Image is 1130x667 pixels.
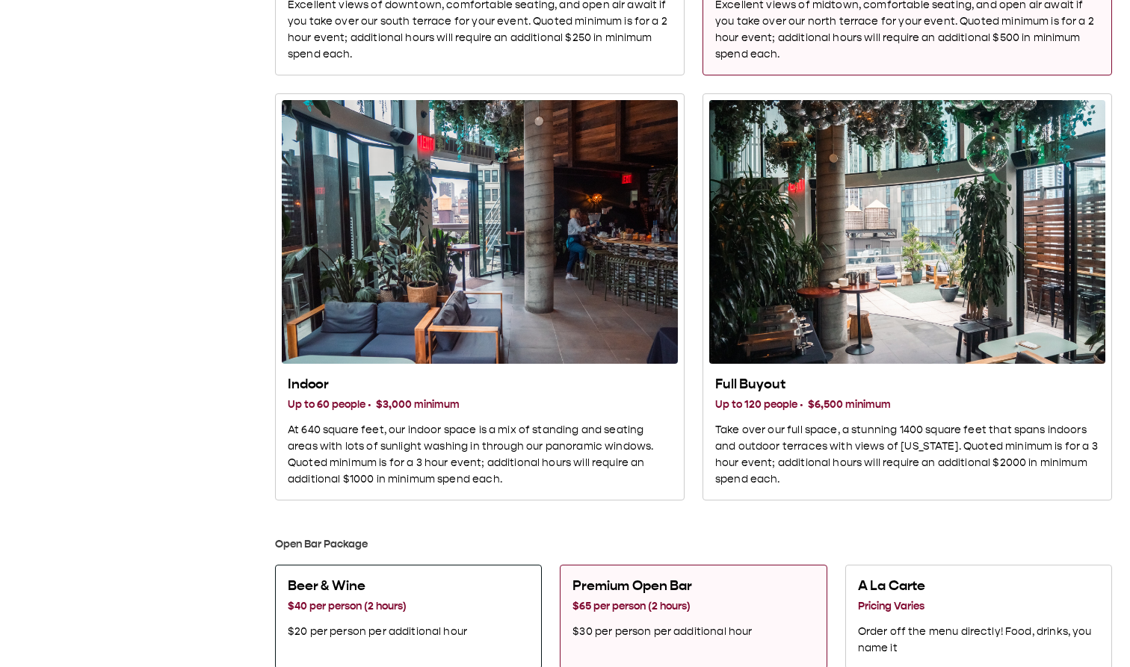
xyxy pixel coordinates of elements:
p: At 640 square feet, our indoor space is a mix of standing and seating areas with lots of sunlight... [288,422,672,488]
h2: A La Carte [858,577,1099,595]
button: Full Buyout [703,93,1112,500]
h3: $65 per person (2 hours) [572,598,752,615]
p: Order off the menu directly! Food, drinks, you name it [858,624,1099,657]
p: Take over our full space, a stunning 1400 square feet that spans indoors and outdoor terraces wit... [715,422,1099,488]
h2: Full Buyout [715,376,1099,394]
h3: Up to 60 people · $3,000 minimum [288,397,672,413]
p: $30 per person per additional hour [572,624,752,640]
h2: Beer & Wine [288,577,467,595]
button: Indoor [275,93,685,500]
h2: Premium Open Bar [572,577,752,595]
h3: Up to 120 people · $6,500 minimum [715,397,1099,413]
h3: Pricing Varies [858,598,1099,615]
h3: Open Bar Package [275,536,1112,553]
p: $20 per person per additional hour [288,624,467,640]
h3: $40 per person (2 hours) [288,598,467,615]
h2: Indoor [288,376,672,394]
